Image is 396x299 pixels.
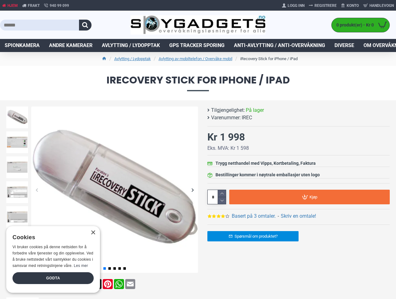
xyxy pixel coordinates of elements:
span: Diverse [334,42,354,49]
span: På lager [246,107,264,114]
a: 0 produkt(er) - Kr 0 [332,18,389,32]
div: Bestillinger kommer i nøytrale emballasjer uten logo [215,172,320,178]
span: 0 produkt(er) - Kr 0 [332,22,375,28]
a: Basert på 3 omtaler. [232,212,276,220]
a: GPS Tracker Sporing [165,39,229,52]
span: Anti-avlytting / Anti-overvåkning [234,42,325,49]
span: iRecovery Stick for iPhone / iPad [6,75,390,91]
img: iRecovery Stick for iPhone / iPad - SpyGadgets.no [6,131,28,153]
span: Go to slide 5 [123,267,126,270]
span: Vi bruker cookies på denne nettsiden for å forbedre våre tjenester og din opplevelse. Ved å bruke... [12,245,93,268]
img: iRecovery Stick for iPhone / iPad - SpyGadgets.no [6,156,28,178]
img: iRecovery Stick for iPhone / iPad - SpyGadgets.no [6,181,28,203]
div: Kr 1 998 [207,130,245,145]
span: GPS Tracker Sporing [169,42,225,49]
div: Close [91,230,95,235]
b: - [278,213,279,219]
div: Godta [12,272,94,284]
span: Andre kameraer [49,42,92,49]
a: Spørsmål om produktet? [207,231,299,241]
span: Handlevogn [369,3,394,8]
div: Previous slide [31,184,42,195]
span: Kjøp [309,195,317,199]
img: iRecovery Stick for iPhone / iPad - SpyGadgets.no [6,107,28,128]
a: Skriv en omtale! [281,212,316,220]
span: Konto [347,3,359,8]
img: iRecovery Stick for iPhone / iPad - SpyGadgets.no [31,107,198,273]
a: Pinterest [102,279,113,289]
a: Handlevogn [361,1,396,11]
span: IREC [242,114,252,121]
span: Go to slide 3 [113,267,116,270]
a: Diverse [330,39,359,52]
a: Logg Inn [280,1,307,11]
a: Registrere [307,1,339,11]
a: Andre kameraer [44,39,97,52]
a: Avlytting av mobiltelefon / Overvåke mobil [159,56,232,62]
span: Hjem [7,3,18,8]
a: Les mer, opens a new window [74,263,88,268]
span: Go to slide 2 [108,267,111,270]
div: Trygg netthandel med Vipps, Kortbetaling, Faktura [215,160,316,167]
a: Anti-avlytting / Anti-overvåkning [229,39,330,52]
a: Avlytting / Lydopptak [114,56,151,62]
span: 940 99 099 [50,3,69,8]
a: Avlytting / Lydopptak [97,39,165,52]
span: Go to slide 1 [103,267,106,270]
div: Cookies [12,231,90,244]
a: Email [125,279,136,289]
span: Avlytting / Lydopptak [102,42,160,49]
span: Go to slide 4 [118,267,121,270]
div: Next slide [187,184,198,195]
a: Konto [339,1,361,11]
img: iRecovery Stick for iPhone / iPad - SpyGadgets.no [6,206,28,228]
span: Logg Inn [288,3,304,8]
span: Frakt [28,3,40,8]
b: Tilgjengelighet: [211,107,245,114]
img: SpyGadgets.no [131,15,265,35]
span: Spionkamera [5,42,40,49]
b: Varenummer: [211,114,241,121]
a: WhatsApp [113,279,125,289]
span: Registrere [314,3,337,8]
